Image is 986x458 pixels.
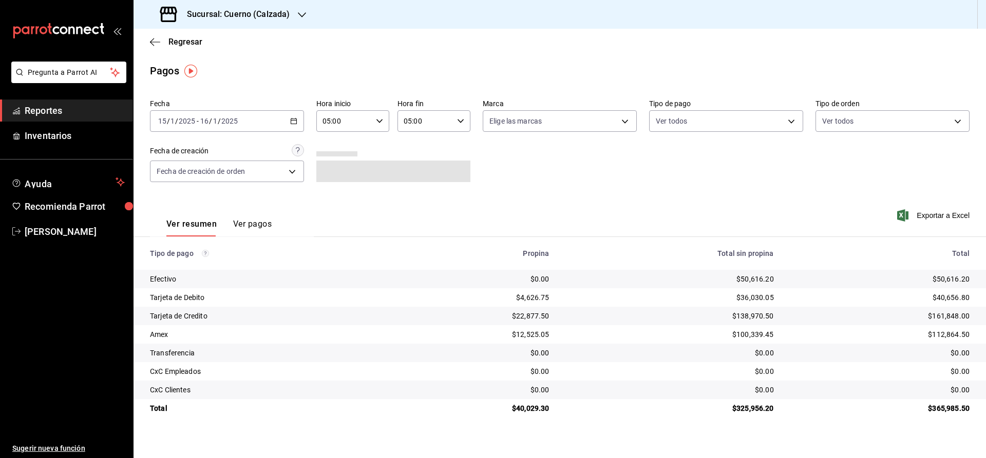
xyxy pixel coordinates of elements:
div: $4,626.75 [400,292,549,303]
div: $0.00 [400,274,549,284]
label: Hora inicio [316,100,389,107]
div: Total sin propina [565,249,773,257]
div: $325,956.20 [565,403,773,413]
div: navigation tabs [166,219,272,236]
img: Tooltip marker [184,65,197,77]
div: Total [150,403,384,413]
span: / [167,117,170,125]
div: $22,877.50 [400,311,549,321]
h3: Sucursal: Cuerno (Calzada) [179,8,290,21]
div: Amex [150,329,384,340]
div: Tarjeta de Debito [150,292,384,303]
span: Pregunta a Parrot AI [28,67,110,78]
svg: Los pagos realizados con Pay y otras terminales son montos brutos. [202,250,209,257]
div: $100,339.45 [565,329,773,340]
div: Fecha de creación [150,146,208,156]
div: $50,616.20 [565,274,773,284]
span: Reportes [25,104,125,117]
div: $0.00 [400,385,549,395]
div: Pagos [150,63,179,78]
input: -- [213,117,218,125]
span: Recomienda Parrot [25,200,125,213]
span: / [218,117,221,125]
div: CxC Clientes [150,385,384,395]
div: $138,970.50 [565,311,773,321]
div: $365,985.50 [790,403,970,413]
span: Regresar [168,37,202,47]
div: Transferencia [150,348,384,358]
div: $40,656.80 [790,292,970,303]
span: Sugerir nueva función [12,443,125,454]
div: $0.00 [565,348,773,358]
label: Marca [483,100,637,107]
div: $0.00 [565,385,773,395]
input: ---- [221,117,238,125]
span: Ver todos [822,116,854,126]
button: Ver resumen [166,219,217,236]
span: [PERSON_NAME] [25,225,125,238]
label: Tipo de orden [816,100,970,107]
label: Fecha [150,100,304,107]
div: $0.00 [790,366,970,376]
div: Tarjeta de Credito [150,311,384,321]
div: $0.00 [400,366,549,376]
span: Inventarios [25,129,125,143]
div: $12,525.05 [400,329,549,340]
span: Ver todos [656,116,687,126]
div: Efectivo [150,274,384,284]
label: Hora fin [397,100,470,107]
span: Elige las marcas [489,116,542,126]
div: $40,029.30 [400,403,549,413]
div: $50,616.20 [790,274,970,284]
div: Propina [400,249,549,257]
label: Tipo de pago [649,100,803,107]
div: $0.00 [790,385,970,395]
button: open_drawer_menu [113,27,121,35]
span: - [197,117,199,125]
div: $0.00 [400,348,549,358]
div: CxC Empleados [150,366,384,376]
input: -- [200,117,209,125]
div: $161,848.00 [790,311,970,321]
span: Fecha de creación de orden [157,166,245,176]
div: $0.00 [565,366,773,376]
span: / [175,117,178,125]
a: Pregunta a Parrot AI [7,74,126,85]
div: $36,030.05 [565,292,773,303]
input: -- [170,117,175,125]
button: Ver pagos [233,219,272,236]
input: -- [158,117,167,125]
div: Tipo de pago [150,249,384,257]
button: Pregunta a Parrot AI [11,62,126,83]
button: Exportar a Excel [899,209,970,222]
div: $112,864.50 [790,329,970,340]
input: ---- [178,117,196,125]
span: Ayuda [25,176,111,188]
button: Regresar [150,37,202,47]
span: / [209,117,212,125]
div: Total [790,249,970,257]
div: $0.00 [790,348,970,358]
